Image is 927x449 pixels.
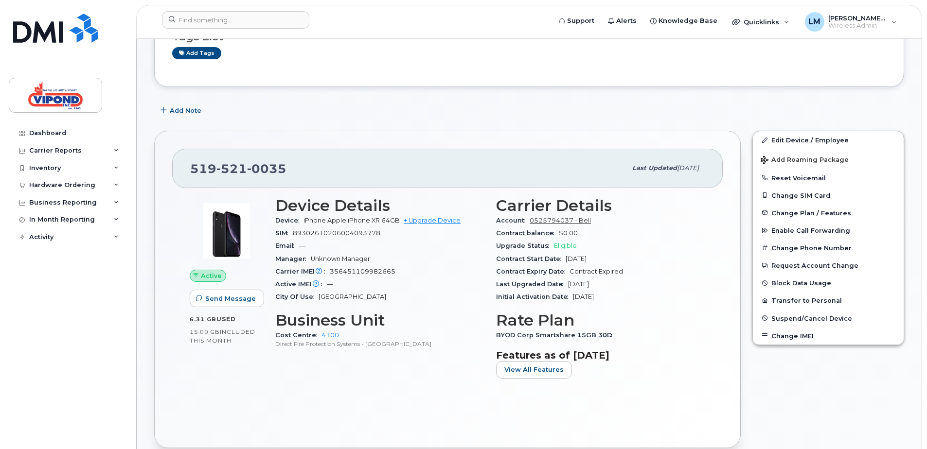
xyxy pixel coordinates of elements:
[275,340,484,348] p: Direct Fire Protection Systems - [GEOGRAPHIC_DATA]
[632,164,677,172] span: Last updated
[311,255,370,262] span: Unknown Manager
[275,311,484,329] h3: Business Unit
[162,11,309,29] input: Find something...
[530,217,591,224] a: 0525794037 - Bell
[299,242,305,249] span: —
[659,16,717,26] span: Knowledge Base
[275,197,484,214] h3: Device Details
[753,274,904,292] button: Block Data Usage
[504,365,564,374] span: View All Features
[559,229,578,237] span: $0.00
[725,12,796,32] div: Quicklinks
[771,209,851,216] span: Change Plan / Features
[170,106,201,115] span: Add Note
[744,18,779,26] span: Quicklinks
[753,169,904,187] button: Reset Voicemail
[496,293,573,300] span: Initial Activation Date
[496,331,617,339] span: BYOD Corp Smartshare 15GB 30D
[496,361,572,379] button: View All Features
[496,229,559,237] span: Contract balance
[828,14,887,22] span: [PERSON_NAME]-[PERSON_NAME]
[761,156,849,165] span: Add Roaming Package
[330,268,395,275] span: 356451109982665
[172,31,886,43] h3: Tags List
[275,242,299,249] span: Email
[154,102,210,119] button: Add Note
[677,164,699,172] span: [DATE]
[567,16,594,26] span: Support
[275,229,293,237] span: SIM
[190,290,264,307] button: Send Message
[828,22,887,30] span: Wireless Admin
[190,328,255,344] span: included this month
[319,293,386,300] span: [GEOGRAPHIC_DATA]
[570,268,623,275] span: Contract Expired
[496,197,705,214] h3: Carrier Details
[275,280,327,288] span: Active IMEI
[247,161,286,176] span: 0035
[753,292,904,309] button: Transfer to Personal
[601,11,643,31] a: Alerts
[327,280,333,288] span: —
[275,293,319,300] span: City Of Use
[573,293,594,300] span: [DATE]
[771,227,850,234] span: Enable Call Forwarding
[552,11,601,31] a: Support
[554,242,577,249] span: Eligible
[798,12,904,32] div: Lee-Ann Mackenzie
[216,161,247,176] span: 521
[303,217,400,224] span: iPhone Apple iPhone XR 64GB
[275,268,330,275] span: Carrier IMEI
[753,327,904,345] button: Change IMEI
[293,229,380,237] span: 89302610206004093778
[771,314,852,322] span: Suspend/Cancel Device
[496,311,705,329] h3: Rate Plan
[321,331,339,339] a: 4100
[616,16,637,26] span: Alerts
[216,315,236,323] span: used
[753,149,904,169] button: Add Roaming Package
[808,16,820,28] span: LM
[753,257,904,274] button: Request Account Change
[566,255,587,262] span: [DATE]
[643,11,724,31] a: Knowledge Base
[753,131,904,149] a: Edit Device / Employee
[205,294,256,303] span: Send Message
[496,349,705,361] h3: Features as of [DATE]
[190,316,216,323] span: 6.31 GB
[753,204,904,222] button: Change Plan / Features
[197,202,256,260] img: image20231002-3703462-1qb80zy.jpeg
[496,280,568,288] span: Last Upgraded Date
[190,328,220,335] span: 15.00 GB
[753,222,904,239] button: Enable Call Forwarding
[496,242,554,249] span: Upgrade Status
[275,331,321,339] span: Cost Centre
[568,280,589,288] span: [DATE]
[275,255,311,262] span: Manager
[404,217,461,224] a: + Upgrade Device
[753,239,904,257] button: Change Phone Number
[201,271,222,280] span: Active
[275,217,303,224] span: Device
[753,310,904,327] button: Suspend/Cancel Device
[172,47,221,59] a: Add tags
[496,268,570,275] span: Contract Expiry Date
[753,187,904,204] button: Change SIM Card
[190,161,286,176] span: 519
[496,255,566,262] span: Contract Start Date
[496,217,530,224] span: Account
